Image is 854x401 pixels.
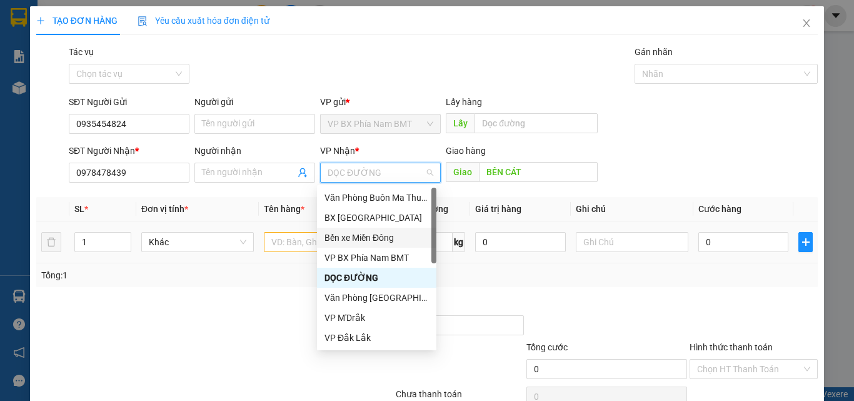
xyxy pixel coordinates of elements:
[328,114,433,133] span: VP BX Phía Nam BMT
[298,168,308,178] span: user-add
[324,271,429,285] div: DỌC ĐƯỜNG
[317,268,436,288] div: DỌC ĐƯỜNG
[317,208,436,228] div: BX Tây Ninh
[789,6,824,41] button: Close
[264,232,376,252] input: VD: Bàn, Ghế
[446,113,475,133] span: Lấy
[798,232,813,252] button: plus
[690,342,773,352] label: Hình thức thanh toán
[635,47,673,57] label: Gán nhãn
[317,328,436,348] div: VP Đắk Lắk
[141,204,188,214] span: Đơn vị tính
[526,342,568,352] span: Tổng cước
[149,233,246,251] span: Khác
[576,232,688,252] input: Ghi Chú
[41,268,331,282] div: Tổng: 1
[36,16,45,25] span: plus
[324,191,429,205] div: Văn Phòng Buôn Ma Thuột
[320,95,441,109] div: VP gửi
[41,232,61,252] button: delete
[328,163,433,182] span: DỌC ĐƯỜNG
[475,113,598,133] input: Dọc đường
[453,232,465,252] span: kg
[446,97,482,107] span: Lấy hàng
[324,251,429,265] div: VP BX Phía Nam BMT
[74,204,84,214] span: SL
[36,16,118,26] span: TẠO ĐƠN HÀNG
[324,231,429,245] div: Bến xe Miền Đông
[801,18,811,28] span: close
[194,144,315,158] div: Người nhận
[317,188,436,208] div: Văn Phòng Buôn Ma Thuột
[194,95,315,109] div: Người gửi
[69,47,94,57] label: Tác vụ
[479,162,598,182] input: Dọc đường
[317,288,436,308] div: Văn Phòng Tân Phú
[138,16,269,26] span: Yêu cầu xuất hóa đơn điện tử
[324,291,429,305] div: Văn Phòng [GEOGRAPHIC_DATA]
[317,308,436,328] div: VP M'Drắk
[320,146,355,156] span: VP Nhận
[317,228,436,248] div: Bến xe Miền Đông
[446,146,486,156] span: Giao hàng
[138,16,148,26] img: icon
[571,197,693,221] th: Ghi chú
[69,144,189,158] div: SĐT Người Nhận
[324,331,429,345] div: VP Đắk Lắk
[324,311,429,325] div: VP M'Drắk
[698,204,741,214] span: Cước hàng
[264,204,304,214] span: Tên hàng
[69,95,189,109] div: SĐT Người Gửi
[317,248,436,268] div: VP BX Phía Nam BMT
[324,211,429,225] div: BX [GEOGRAPHIC_DATA]
[475,232,565,252] input: 0
[475,204,521,214] span: Giá trị hàng
[799,237,812,247] span: plus
[446,162,479,182] span: Giao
